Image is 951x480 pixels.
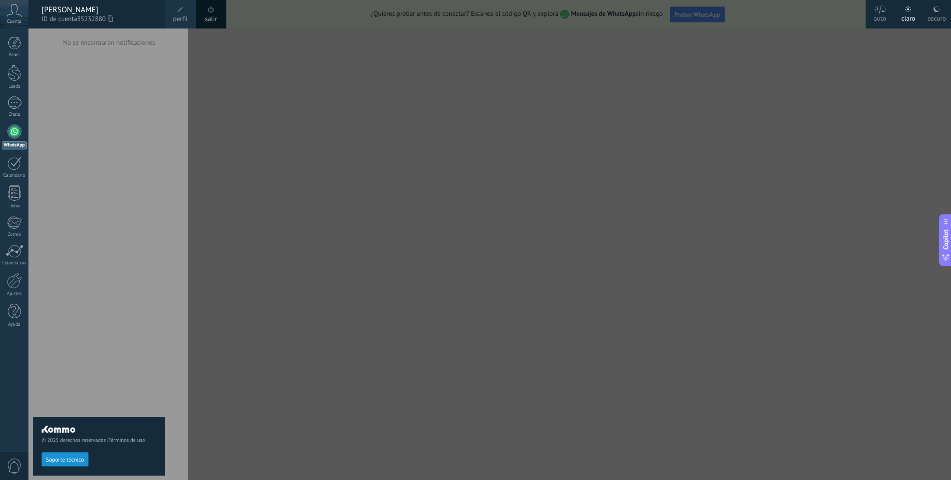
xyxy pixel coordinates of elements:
span: Cuenta [7,19,21,25]
div: Leads [2,84,27,89]
div: Ayuda [2,322,27,327]
div: Estadísticas [2,260,27,266]
a: Términos de uso [109,437,145,444]
span: ID de cuenta [42,14,156,24]
div: claro [902,6,916,28]
div: Chats [2,112,27,117]
div: Calendario [2,173,27,178]
button: Soporte técnico [42,452,88,466]
div: Correo [2,232,27,238]
div: WhatsApp [2,141,27,149]
span: 35232880 [77,14,113,24]
div: oscuro [927,6,946,28]
span: Soporte técnico [46,457,84,463]
a: salir [205,14,217,24]
div: auto [874,6,886,28]
span: perfil [173,14,187,24]
span: © 2025 derechos reservados | [42,437,156,444]
a: Soporte técnico [42,456,88,462]
div: [PERSON_NAME] [42,5,156,14]
div: Ajustes [2,291,27,297]
span: Copilot [941,229,950,249]
div: Panel [2,52,27,58]
div: Listas [2,203,27,209]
